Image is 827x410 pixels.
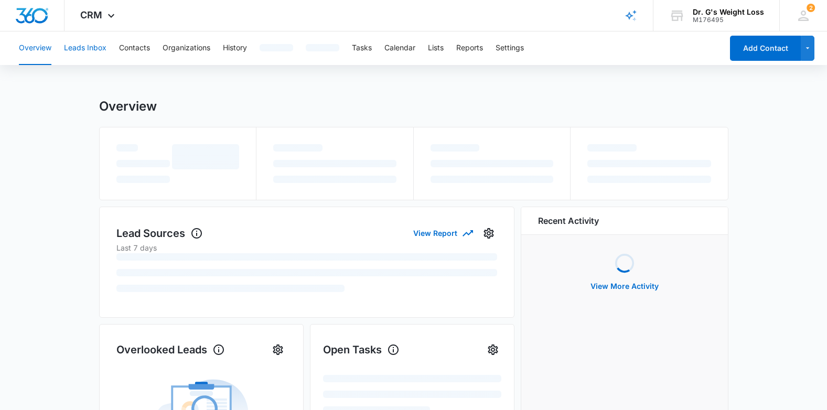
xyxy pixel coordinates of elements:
[80,9,102,20] span: CRM
[223,31,247,65] button: History
[413,224,472,242] button: View Report
[807,4,815,12] span: 2
[384,31,415,65] button: Calendar
[485,341,501,358] button: Settings
[116,242,497,253] p: Last 7 days
[693,16,764,24] div: account id
[64,31,106,65] button: Leads Inbox
[480,225,497,242] button: Settings
[807,4,815,12] div: notifications count
[116,342,225,358] h1: Overlooked Leads
[496,31,524,65] button: Settings
[323,342,400,358] h1: Open Tasks
[99,99,157,114] h1: Overview
[456,31,483,65] button: Reports
[270,341,286,358] button: Settings
[580,274,669,299] button: View More Activity
[163,31,210,65] button: Organizations
[19,31,51,65] button: Overview
[119,31,150,65] button: Contacts
[116,225,203,241] h1: Lead Sources
[352,31,372,65] button: Tasks
[538,214,599,227] h6: Recent Activity
[693,8,764,16] div: account name
[730,36,801,61] button: Add Contact
[428,31,444,65] button: Lists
